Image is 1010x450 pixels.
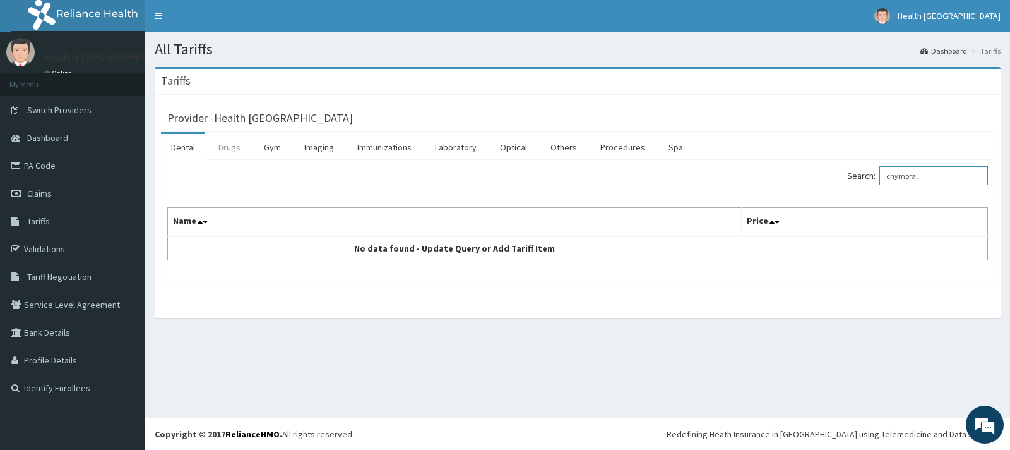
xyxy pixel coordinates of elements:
label: Search: [847,166,988,185]
div: Redefining Heath Insurance in [GEOGRAPHIC_DATA] using Telemedicine and Data Science! [667,428,1001,441]
th: Price [742,208,988,237]
h1: All Tariffs [155,41,1001,58]
a: Laboratory [425,134,487,161]
a: Online [44,69,74,78]
span: Switch Providers [27,104,92,116]
img: User Image [874,8,890,24]
span: We're online! [73,141,174,269]
li: Tariffs [968,46,1001,56]
input: Search: [879,166,988,185]
a: Dental [161,134,205,161]
a: Imaging [294,134,344,161]
a: Procedures [590,134,655,161]
span: Dashboard [27,132,68,143]
a: Others [540,134,587,161]
a: Drugs [208,134,251,161]
img: d_794563401_company_1708531726252_794563401 [23,63,51,95]
span: Claims [27,188,52,199]
footer: All rights reserved. [145,418,1010,450]
a: Spa [658,134,693,161]
span: Tariffs [27,216,50,227]
p: Health [GEOGRAPHIC_DATA] [44,51,185,63]
h3: Provider - Health [GEOGRAPHIC_DATA] [167,113,353,124]
img: User Image [6,38,35,66]
a: Dashboard [920,46,967,56]
a: Gym [254,134,291,161]
strong: Copyright © 2017 . [155,429,282,440]
span: Health [GEOGRAPHIC_DATA] [898,10,1001,21]
a: RelianceHMO [225,429,280,440]
h3: Tariffs [161,75,191,87]
div: Minimize live chat window [207,6,237,37]
th: Name [168,208,742,237]
td: No data found - Update Query or Add Tariff Item [168,236,742,260]
a: Optical [490,134,537,161]
a: Immunizations [347,134,422,161]
span: Tariff Negotiation [27,271,92,283]
textarea: Type your message and hit 'Enter' [6,308,241,353]
div: Chat with us now [66,71,212,87]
